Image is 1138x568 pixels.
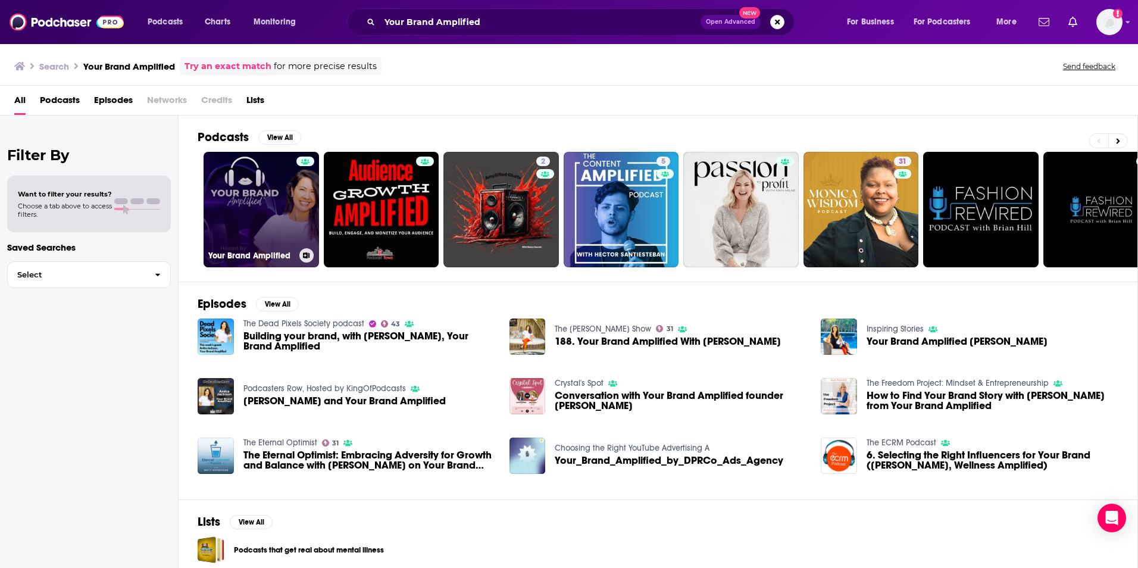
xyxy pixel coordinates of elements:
[243,450,495,470] span: The Eternal Optimist: Embracing Adversity for Growth and Balance with [PERSON_NAME] on Your Brand...
[197,13,237,32] a: Charts
[208,251,295,261] h3: Your Brand Amplified
[243,383,406,394] a: Podcasters Row, Hosted by KingOfPodcasts
[139,13,198,32] button: open menu
[198,438,234,474] img: The Eternal Optimist: Embracing Adversity for Growth and Balance with Matt Drinkhahn on Your Bran...
[332,441,339,446] span: 31
[1096,9,1123,35] button: Show profile menu
[555,391,806,411] span: Conversation with Your Brand Amplified founder [PERSON_NAME]
[541,156,545,168] span: 2
[147,90,187,115] span: Networks
[847,14,894,30] span: For Business
[204,152,319,267] a: Your Brand Amplified
[1096,9,1123,35] span: Logged in as SKnebels
[198,514,273,529] a: ListsView All
[18,202,112,219] span: Choose a tab above to access filters.
[256,297,299,311] button: View All
[274,60,377,73] span: for more precise results
[18,190,112,198] span: Want to filter your results?
[821,319,857,355] img: Your Brand Amplified Anika Jackson
[380,13,701,32] input: Search podcasts, credits, & more...
[509,438,546,474] img: Your_Brand_Amplified_by_DPRCo_Ads_Agency
[867,378,1049,388] a: The Freedom Project: Mindset & Entrepreneurship
[381,320,401,327] a: 43
[706,19,755,25] span: Open Advanced
[258,130,301,145] button: View All
[198,378,234,414] img: Anika Jackson and Your Brand Amplified
[7,242,171,253] p: Saved Searches
[198,514,220,529] h2: Lists
[1096,9,1123,35] img: User Profile
[867,336,1048,347] span: Your Brand Amplified [PERSON_NAME]
[39,61,69,72] h3: Search
[201,90,232,115] span: Credits
[555,324,651,334] a: The Lucy Liu Show
[198,297,299,311] a: EpisodesView All
[243,450,495,470] a: The Eternal Optimist: Embracing Adversity for Growth and Balance with Matt Drinkhahn on Your Bran...
[656,325,673,332] a: 31
[7,146,171,164] h2: Filter By
[254,14,296,30] span: Monitoring
[899,156,906,168] span: 31
[358,8,806,36] div: Search podcasts, credits, & more...
[8,271,145,279] span: Select
[40,90,80,115] a: Podcasts
[701,15,761,29] button: Open AdvancedNew
[14,90,26,115] a: All
[821,438,857,474] img: 6. Selecting the Right Influencers for Your Brand (Karen Koslow, Wellness Amplified)
[914,14,971,30] span: For Podcasters
[867,438,936,448] a: The ECRM Podcast
[894,157,911,166] a: 31
[804,152,919,267] a: 31
[7,261,171,288] button: Select
[821,378,857,414] img: How to Find Your Brand Story with Anika from Your Brand Amplified
[443,152,559,267] a: 2
[205,14,230,30] span: Charts
[246,90,264,115] a: Lists
[245,13,311,32] button: open menu
[243,331,495,351] a: Building your brand, with Anika Jackson, Your Brand Amplified
[243,438,317,448] a: The Eternal Optimist
[1113,9,1123,18] svg: Add a profile image
[867,324,924,334] a: Inspiring Stories
[198,319,234,355] img: Building your brand, with Anika Jackson, Your Brand Amplified
[509,319,546,355] img: 188. Your Brand Amplified With Anika Jackson
[906,13,988,32] button: open menu
[839,13,909,32] button: open menu
[555,455,783,466] a: Your_Brand_Amplified_by_DPRCo_Ads_Agency
[1034,12,1054,32] a: Show notifications dropdown
[555,336,781,347] span: 188. Your Brand Amplified With [PERSON_NAME]
[867,450,1118,470] span: 6. Selecting the Right Influencers for Your Brand ([PERSON_NAME], Wellness Amplified)
[230,515,273,529] button: View All
[94,90,133,115] span: Episodes
[555,336,781,347] a: 188. Your Brand Amplified With Anika Jackson
[83,61,175,72] h3: Your Brand Amplified
[10,11,124,33] img: Podchaser - Follow, Share and Rate Podcasts
[243,396,446,406] a: Anika Jackson and Your Brand Amplified
[656,157,670,166] a: 5
[536,157,550,166] a: 2
[1064,12,1082,32] a: Show notifications dropdown
[198,536,224,563] a: Podcasts that get real about mental illness
[564,152,679,267] a: 5
[509,378,546,414] img: Conversation with Your Brand Amplified founder Anika Jackson
[988,13,1031,32] button: open menu
[243,396,446,406] span: [PERSON_NAME] and Your Brand Amplified
[661,156,665,168] span: 5
[739,7,761,18] span: New
[1098,504,1126,532] div: Open Intercom Messenger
